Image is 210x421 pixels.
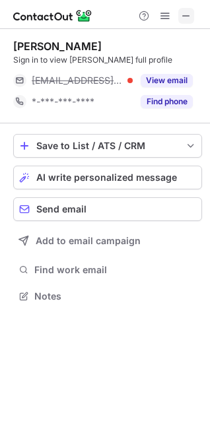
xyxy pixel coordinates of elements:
span: Notes [34,290,197,302]
img: ContactOut v5.3.10 [13,8,92,24]
span: AI write personalized message [36,172,177,183]
button: Reveal Button [141,74,193,87]
button: save-profile-one-click [13,134,202,158]
button: Find work email [13,261,202,279]
span: [EMAIL_ADDRESS][DOMAIN_NAME] [32,75,123,86]
span: Send email [36,204,87,214]
button: Send email [13,197,202,221]
div: [PERSON_NAME] [13,40,102,53]
button: Notes [13,287,202,306]
button: AI write personalized message [13,166,202,189]
span: Find work email [34,264,197,276]
div: Save to List / ATS / CRM [36,141,179,151]
button: Add to email campaign [13,229,202,253]
button: Reveal Button [141,95,193,108]
div: Sign in to view [PERSON_NAME] full profile [13,54,202,66]
span: Add to email campaign [36,236,141,246]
